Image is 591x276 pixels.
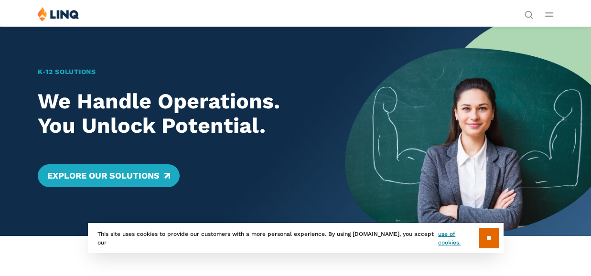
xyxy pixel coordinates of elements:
a: use of cookies. [438,230,479,247]
div: This site uses cookies to provide our customers with a more personal experience. By using [DOMAIN... [88,223,504,253]
img: LINQ | K‑12 Software [38,7,79,21]
h1: K‑12 Solutions [38,67,321,77]
h2: We Handle Operations. You Unlock Potential. [38,89,321,138]
nav: Utility Navigation [525,7,533,18]
img: Home Banner [345,26,591,236]
button: Open Main Menu [545,9,553,20]
button: Open Search Bar [525,10,533,18]
a: Explore Our Solutions [38,164,180,187]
